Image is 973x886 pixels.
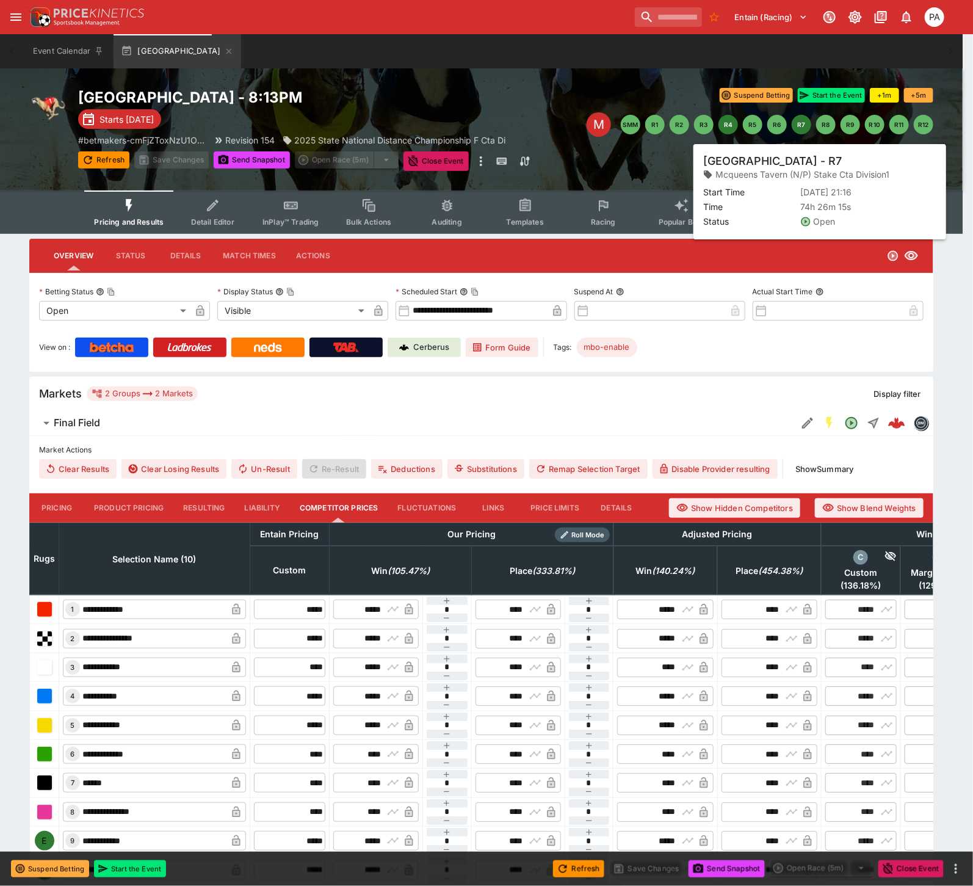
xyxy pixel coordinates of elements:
[722,564,816,578] span: excl. Emergencies (393.77%)
[39,441,924,459] label: Market Actions
[844,6,866,28] button: Toggle light/dark mode
[895,6,917,28] button: Notifications
[226,134,275,147] p: Revision 154
[68,779,77,787] span: 7
[589,493,644,523] button: Details
[529,459,648,479] button: Remap Selection Target
[653,564,695,578] em: ( 140.24 %)
[107,288,115,296] button: Copy To Clipboard
[949,862,963,876] button: more
[753,286,813,297] p: Actual Start Time
[670,115,689,134] button: R2
[68,750,78,758] span: 6
[84,191,878,234] div: Event type filters
[121,459,226,479] button: Clear Losing Results
[396,286,457,297] p: Scheduled Start
[888,415,905,432] img: logo-cerberus--red.svg
[388,564,430,578] em: ( 105.47 %)
[788,459,861,479] button: ShowSummary
[797,412,819,434] button: Edit Detail
[694,115,714,134] button: R3
[99,113,154,126] p: Starts [DATE]
[295,151,399,169] div: split button
[754,152,933,171] div: Start From
[474,151,488,171] button: more
[921,4,948,31] button: Peter Addley
[863,412,884,434] button: Straight
[68,837,78,845] span: 9
[68,663,78,672] span: 3
[443,527,501,542] div: Our Pricing
[39,286,93,297] p: Betting Status
[621,115,640,134] button: SMM
[167,343,212,352] img: Ladbrokes
[635,7,702,27] input: search
[39,301,190,321] div: Open
[358,564,443,578] span: excl. Emergencies (99.54%)
[587,112,611,137] div: Edit Meeting
[720,88,793,103] button: Suspend Betting
[214,151,290,169] button: Send Snapshot
[29,88,68,127] img: greyhound_racing.png
[577,341,637,354] span: mbo-enable
[217,301,369,321] div: Visible
[887,250,899,262] svg: Open
[884,411,909,435] a: deb8cc54-c2bb-4ee9-b372-c17d523bc488
[68,721,78,730] span: 5
[11,860,89,877] button: Suspend Betting
[841,115,860,134] button: R9
[191,217,234,227] span: Detail Editor
[767,115,787,134] button: R6
[844,416,859,430] svg: Open
[5,6,27,28] button: open drawer
[250,546,330,595] th: Custom
[645,115,665,134] button: R1
[414,341,450,354] p: Cerberus
[403,151,469,171] button: Close Event
[333,343,359,352] img: TabNZ
[496,564,588,578] span: excl. Emergencies (300.03%)
[466,493,521,523] button: Links
[399,343,409,352] img: Cerberus
[925,7,944,27] div: Peter Addley
[819,6,841,28] button: Connected to PK
[689,860,765,877] button: Send Snapshot
[466,338,538,357] a: Form Guide
[853,550,868,565] div: custom
[388,493,466,523] button: Fluctuations
[507,217,544,227] span: Templates
[815,498,924,518] button: Show Blend Weights
[591,217,616,227] span: Racing
[808,217,868,227] span: System Controls
[68,692,78,700] span: 4
[346,217,391,227] span: Bulk Actions
[231,459,297,479] button: Un-Result
[35,831,54,851] div: E
[78,134,206,147] p: Copy To Clipboard
[99,552,210,567] span: Selection Name (10)
[54,416,100,429] h6: Final Field
[90,343,134,352] img: Betcha
[158,241,213,271] button: Details
[775,155,808,168] p: Overtype
[69,605,77,614] span: 1
[613,523,821,546] th: Adjusted Pricing
[114,34,241,68] button: [GEOGRAPHIC_DATA]
[825,567,897,578] span: Custom
[371,459,443,479] button: Deductions
[78,151,129,169] button: Refresh
[888,415,905,432] div: deb8cc54-c2bb-4ee9-b372-c17d523bc488
[39,387,82,401] h5: Markets
[567,530,610,540] span: Roll Mode
[819,412,841,434] button: SGM Enabled
[914,416,928,430] div: betmakers
[728,7,815,27] button: Select Tenant
[555,528,610,542] div: Show/hide Price Roll mode configuration.
[868,550,897,565] div: Hide Competitor
[758,564,803,578] em: ( 454.38 %)
[283,134,506,147] div: 2025 State National Distance Championship F Cta Di
[704,7,724,27] button: No Bookmarks
[833,155,864,168] p: Override
[39,338,70,357] label: View on :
